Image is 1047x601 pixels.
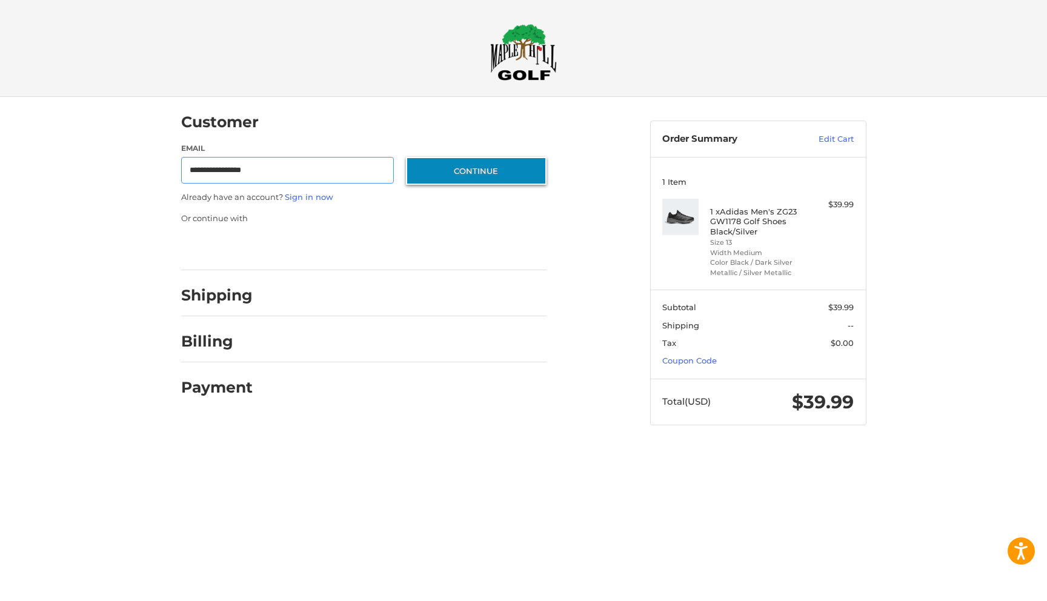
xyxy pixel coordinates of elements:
img: Maple Hill Golf [490,24,557,81]
span: $0.00 [831,338,854,348]
a: Coupon Code [662,356,717,365]
h3: 1 Item [662,177,854,187]
span: Shipping [662,320,699,330]
h2: Payment [181,378,253,397]
a: Edit Cart [793,133,854,145]
span: -- [848,320,854,330]
h2: Customer [181,113,259,131]
h3: Order Summary [662,133,793,145]
p: Or continue with [181,213,547,225]
li: Size 13 [710,237,803,248]
p: Already have an account? [181,191,547,204]
h2: Shipping [181,286,253,305]
iframe: PayPal-paylater [280,236,371,258]
h2: Billing [181,332,252,351]
span: Total (USD) [662,396,711,407]
a: Sign in now [285,192,333,202]
h4: 1 x Adidas Men's ZG23 GW1178 Golf Shoes Black/Silver [710,207,803,236]
iframe: PayPal-paypal [177,236,268,258]
li: Color Black / Dark Silver Metallic / Silver Metallic [710,257,803,277]
span: $39.99 [828,302,854,312]
label: Email [181,143,394,154]
span: Subtotal [662,302,696,312]
div: $39.99 [806,199,854,211]
span: Tax [662,338,676,348]
span: $39.99 [792,391,854,413]
button: Continue [406,157,547,185]
iframe: PayPal-venmo [382,236,473,258]
li: Width Medium [710,248,803,258]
